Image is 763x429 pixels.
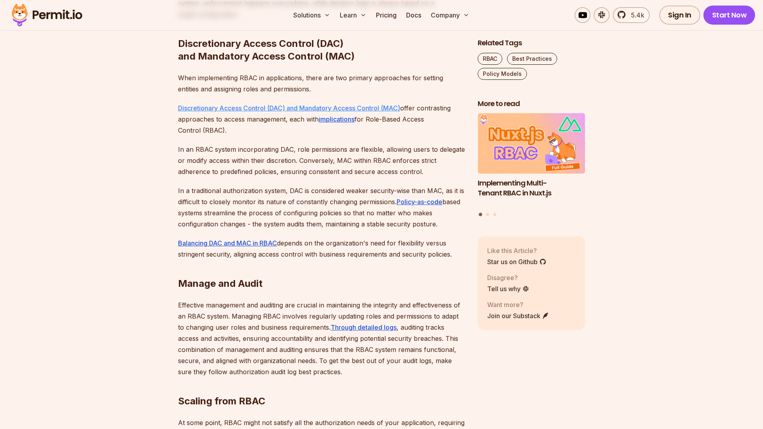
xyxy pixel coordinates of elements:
[507,53,557,65] a: Best Practices
[178,300,465,377] p: Effective management and auditing are crucial in maintaining the integrity and effectiveness of a...
[178,102,465,136] p: offer contrasting approaches to access management, each with for Role-Based Access Control (RBAC).
[178,239,277,247] a: Balancing DAC and MAC in RBAC
[8,2,86,29] img: Permit logo
[178,278,263,289] strong: Manage and Audit
[659,6,700,25] a: Sign In
[479,213,482,216] button: Go to slide 1
[487,257,546,267] a: Star us on Github
[487,246,546,255] p: Like this Article?
[487,300,549,309] p: Want more?
[487,273,529,282] p: Disagree?
[487,311,549,321] a: Join our Substack
[478,68,527,80] a: Policy Models
[178,238,465,260] p: depends on the organization's need for flexibility versus stringent security, aligning access con...
[178,395,265,407] strong: Scaling from RBAC
[478,178,585,198] h3: Implementing Multi-Tenant RBAC in Nuxt.js
[290,7,333,23] button: Solutions
[493,213,496,216] button: Go to slide 3
[178,72,465,95] p: When implementing RBAC in applications, there are two primary approaches for setting entities and...
[626,10,644,20] span: 5.4k
[478,114,585,174] img: Implementing Multi-Tenant RBAC in Nuxt.js
[331,323,397,331] a: Through detailed logs
[178,185,465,230] p: In a traditional authorization system, DAC is considered weaker security-wise than MAC, as it is ...
[703,6,755,25] a: Start Now
[337,7,370,23] button: Learn
[487,284,529,294] a: Tell us why
[613,7,650,23] a: 5.4k
[373,7,400,23] a: Pricing
[397,198,442,206] a: Policy-as-code
[319,115,354,123] a: implications
[486,213,489,216] button: Go to slide 2
[478,53,502,65] a: RBAC
[428,7,473,23] button: Company
[478,99,585,109] h2: More to read
[478,114,585,208] a: Implementing Multi-Tenant RBAC in Nuxt.jsImplementing Multi-Tenant RBAC in Nuxt.js
[478,38,585,48] h2: Related Tags
[178,104,400,112] a: Discretionary Access Control (DAC) and Mandatory Access Control (MAC)
[478,114,585,218] div: Posts
[178,6,465,63] h2: Discretionary Access Control (DAC) and Mandatory Access Control (MAC)
[403,7,424,23] a: Docs
[478,114,585,208] li: 1 of 3
[178,144,465,177] p: In an RBAC system incorporating DAC, role permissions are flexible, allowing users to delegate or...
